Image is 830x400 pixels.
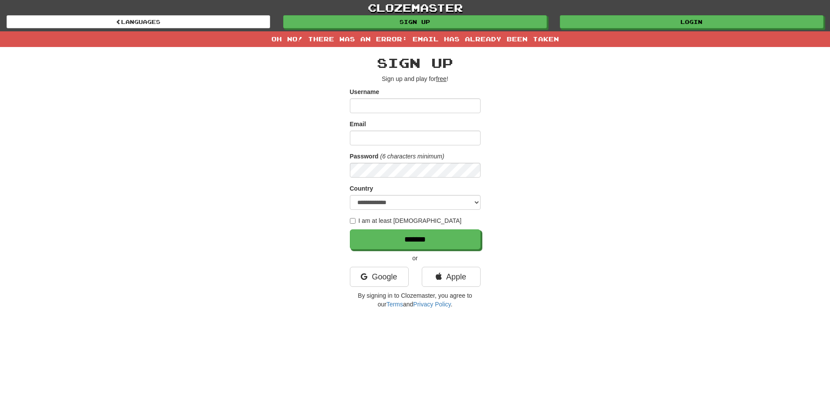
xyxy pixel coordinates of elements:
[350,184,373,193] label: Country
[436,75,447,82] u: free
[350,152,379,161] label: Password
[7,15,270,28] a: Languages
[413,301,451,308] a: Privacy Policy
[350,216,462,225] label: I am at least [DEMOGRAPHIC_DATA]
[380,153,444,160] em: (6 characters minimum)
[350,56,481,70] h2: Sign up
[350,291,481,309] p: By signing in to Clozemaster, you agree to our and .
[283,15,547,28] a: Sign up
[350,120,366,128] label: Email
[350,267,409,287] a: Google
[350,218,356,224] input: I am at least [DEMOGRAPHIC_DATA]
[350,87,379,96] label: Username
[386,301,403,308] a: Terms
[350,254,481,262] p: or
[422,267,481,287] a: Apple
[350,74,481,83] p: Sign up and play for !
[560,15,823,28] a: Login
